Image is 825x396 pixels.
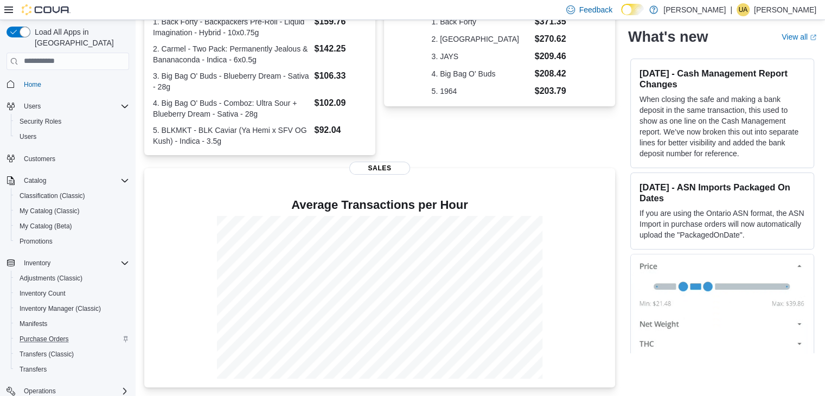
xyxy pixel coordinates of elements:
[535,85,568,98] dd: $203.79
[20,78,129,91] span: Home
[314,124,366,137] dd: $92.04
[535,50,568,63] dd: $209.46
[2,76,133,92] button: Home
[15,130,41,143] a: Users
[15,235,129,248] span: Promotions
[22,4,71,15] img: Cova
[11,331,133,347] button: Purchase Orders
[621,4,644,15] input: Dark Mode
[2,173,133,188] button: Catalog
[314,42,366,55] dd: $142.25
[15,302,129,315] span: Inventory Manager (Classic)
[15,272,129,285] span: Adjustments (Classic)
[15,333,129,346] span: Purchase Orders
[153,43,310,65] dt: 2. Carmel - Two Pack: Permanently Jealous & Bananaconda - Indica - 6x0.5g
[432,34,530,44] dt: 2. [GEOGRAPHIC_DATA]
[20,304,101,313] span: Inventory Manager (Classic)
[24,102,41,111] span: Users
[20,237,53,246] span: Promotions
[24,387,56,395] span: Operations
[754,3,816,16] p: [PERSON_NAME]
[11,234,133,249] button: Promotions
[15,317,129,330] span: Manifests
[153,199,606,212] h4: Average Transactions per Hour
[11,362,133,377] button: Transfers
[432,86,530,97] dt: 5. 1964
[15,189,89,202] a: Classification (Classic)
[11,129,133,144] button: Users
[24,80,41,89] span: Home
[20,257,55,270] button: Inventory
[11,271,133,286] button: Adjustments (Classic)
[2,151,133,167] button: Customers
[15,220,129,233] span: My Catalog (Beta)
[15,317,52,330] a: Manifests
[20,100,129,113] span: Users
[30,27,129,48] span: Load All Apps in [GEOGRAPHIC_DATA]
[639,94,805,159] p: When closing the safe and making a bank deposit in the same transaction, this used to show as one...
[15,189,129,202] span: Classification (Classic)
[24,155,55,163] span: Customers
[15,363,51,376] a: Transfers
[579,4,612,15] span: Feedback
[314,97,366,110] dd: $102.09
[20,152,129,165] span: Customers
[15,235,57,248] a: Promotions
[15,115,66,128] a: Security Roles
[20,320,47,328] span: Manifests
[432,68,530,79] dt: 4. Big Bag O' Buds
[20,117,61,126] span: Security Roles
[535,67,568,80] dd: $208.42
[15,220,76,233] a: My Catalog (Beta)
[737,3,750,16] div: Usama Alhassani
[15,287,129,300] span: Inventory Count
[20,174,129,187] span: Catalog
[15,333,73,346] a: Purchase Orders
[15,272,87,285] a: Adjustments (Classic)
[15,363,129,376] span: Transfers
[11,301,133,316] button: Inventory Manager (Classic)
[739,3,748,16] span: UA
[535,15,568,28] dd: $371.35
[11,114,133,129] button: Security Roles
[20,100,45,113] button: Users
[314,15,366,28] dd: $159.76
[663,3,726,16] p: [PERSON_NAME]
[2,256,133,271] button: Inventory
[20,174,50,187] button: Catalog
[2,99,133,114] button: Users
[20,257,129,270] span: Inventory
[20,335,69,343] span: Purchase Orders
[15,205,84,218] a: My Catalog (Classic)
[730,3,732,16] p: |
[20,365,47,374] span: Transfers
[432,16,530,27] dt: 1. Back Forty
[639,208,805,240] p: If you are using the Ontario ASN format, the ASN Import in purchase orders will now automatically...
[24,259,50,267] span: Inventory
[20,222,72,231] span: My Catalog (Beta)
[15,115,129,128] span: Security Roles
[11,203,133,219] button: My Catalog (Classic)
[535,33,568,46] dd: $270.62
[20,350,74,359] span: Transfers (Classic)
[20,207,80,215] span: My Catalog (Classic)
[153,71,310,92] dt: 3. Big Bag O' Buds - Blueberry Dream - Sativa - 28g
[349,162,410,175] span: Sales
[15,348,129,361] span: Transfers (Classic)
[11,347,133,362] button: Transfers (Classic)
[153,16,310,38] dt: 1. Back Forty - Backpackers Pre-Roll - Liquid Imagination - Hybrid - 10x0.75g
[15,130,129,143] span: Users
[782,33,816,41] a: View allExternal link
[639,182,805,203] h3: [DATE] - ASN Imports Packaged On Dates
[639,68,805,90] h3: [DATE] - Cash Management Report Changes
[20,152,60,165] a: Customers
[432,51,530,62] dt: 3. JAYS
[314,69,366,82] dd: $106.33
[15,205,129,218] span: My Catalog (Classic)
[20,132,36,141] span: Users
[628,28,708,46] h2: What's new
[20,274,82,283] span: Adjustments (Classic)
[20,78,46,91] a: Home
[11,286,133,301] button: Inventory Count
